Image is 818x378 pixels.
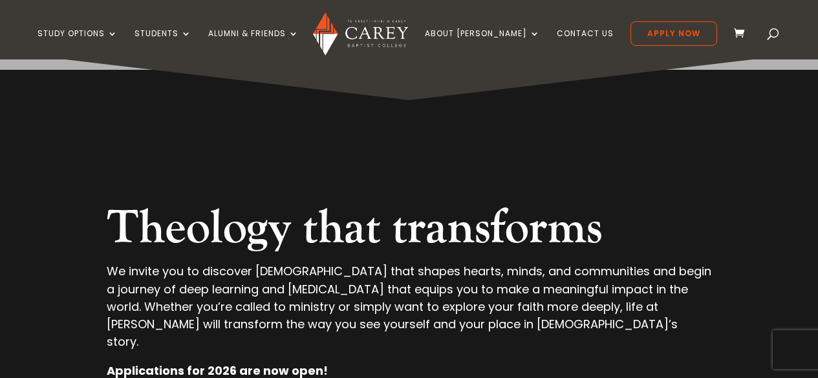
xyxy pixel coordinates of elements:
[313,12,408,56] img: Carey Baptist College
[38,29,118,59] a: Study Options
[107,200,711,262] h2: Theology that transforms
[107,262,711,362] p: We invite you to discover [DEMOGRAPHIC_DATA] that shapes hearts, minds, and communities and begin...
[557,29,614,59] a: Contact Us
[630,21,717,46] a: Apply Now
[208,29,299,59] a: Alumni & Friends
[135,29,191,59] a: Students
[425,29,540,59] a: About [PERSON_NAME]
